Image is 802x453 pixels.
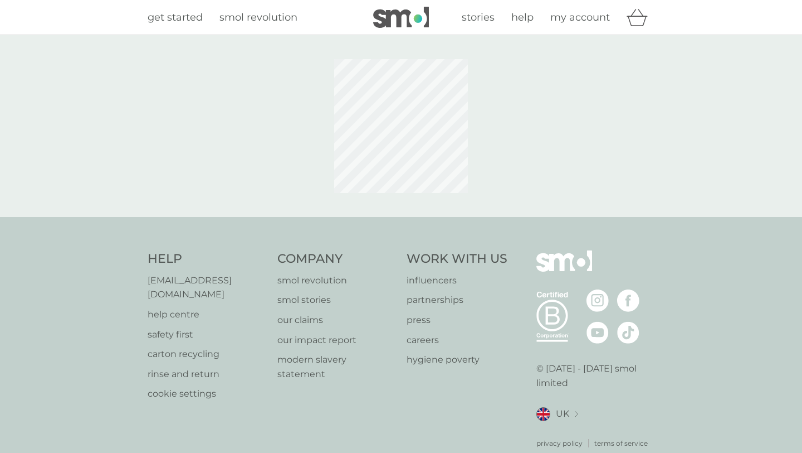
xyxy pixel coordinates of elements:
a: hygiene poverty [407,353,507,367]
a: partnerships [407,293,507,307]
a: privacy policy [536,438,583,449]
span: get started [148,11,203,23]
a: modern slavery statement [277,353,396,381]
h4: Company [277,250,396,268]
a: smol stories [277,293,396,307]
img: visit the smol Youtube page [586,321,609,344]
div: basket [627,6,654,28]
a: smol revolution [219,9,297,26]
a: smol revolution [277,273,396,288]
a: our impact report [277,333,396,348]
a: press [407,313,507,327]
span: stories [462,11,495,23]
p: © [DATE] - [DATE] smol limited [536,362,655,390]
img: visit the smol Tiktok page [617,321,639,344]
img: UK flag [536,407,550,421]
img: visit the smol Instagram page [586,290,609,312]
span: smol revolution [219,11,297,23]
a: stories [462,9,495,26]
a: our claims [277,313,396,327]
h4: Help [148,250,266,268]
a: influencers [407,273,507,288]
span: my account [550,11,610,23]
a: my account [550,9,610,26]
a: cookie settings [148,387,266,401]
a: safety first [148,327,266,342]
a: terms of service [594,438,648,449]
img: select a new location [575,411,578,417]
img: smol [373,7,429,28]
span: UK [556,407,569,421]
img: visit the smol Facebook page [617,290,639,312]
h4: Work With Us [407,250,507,268]
a: rinse and return [148,367,266,382]
img: smol [536,250,592,288]
a: carton recycling [148,347,266,362]
a: [EMAIL_ADDRESS][DOMAIN_NAME] [148,273,266,302]
a: help centre [148,307,266,322]
a: careers [407,333,507,348]
a: help [511,9,534,26]
span: help [511,11,534,23]
a: get started [148,9,203,26]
